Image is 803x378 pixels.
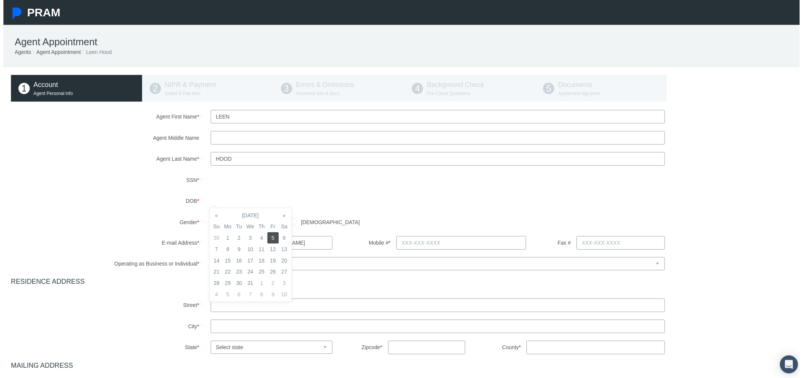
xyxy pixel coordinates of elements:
[209,234,221,246] td: 30
[232,246,244,257] td: 9
[578,238,668,252] input: XXX-XXX-XXXX
[244,269,255,280] td: 24
[2,132,203,146] label: Agent Middle Name
[232,257,244,269] td: 16
[209,291,221,303] td: 4
[244,223,255,234] th: We
[255,223,266,234] th: Th
[296,220,360,228] label: [DEMOGRAPHIC_DATA]
[255,234,266,246] td: 4
[232,234,244,246] td: 2
[244,291,255,303] td: 7
[784,359,802,377] div: Open Intercom Messenger
[266,257,278,269] td: 19
[278,257,289,269] td: 20
[221,291,232,303] td: 5
[2,259,203,273] label: Operating as Business or Individual
[539,238,572,251] label: Fax #
[266,280,278,291] td: 2
[255,246,266,257] td: 11
[221,234,232,246] td: 1
[2,301,203,315] label: Street
[2,323,203,336] label: City
[278,234,289,246] td: 6
[221,223,232,234] th: Mo
[266,246,278,257] td: 12
[278,269,289,280] td: 27
[78,48,109,57] li: Leen Hood
[278,212,289,223] th: »
[8,8,20,20] img: Pram Partner
[8,280,802,289] h4: RESIDENCE ADDRESS
[266,234,278,246] td: 5
[278,246,289,257] td: 13
[209,212,221,223] th: «
[221,212,278,223] th: [DATE]
[69,238,203,251] label: E-mail Address
[278,291,289,303] td: 10
[15,84,27,95] span: 1
[30,91,132,98] p: Agent Personal info
[472,344,522,357] label: County
[2,111,203,125] label: Agent First Name
[221,257,232,269] td: 15
[221,269,232,280] td: 22
[232,223,244,234] th: Tu
[11,36,798,48] h1: Agent Appointment
[255,291,266,303] td: 8
[209,223,221,234] th: Su
[8,365,802,373] h4: MAILING ADDRESS
[28,48,78,57] li: Agent Appointment
[2,153,203,167] label: Agent Last Name
[397,238,528,252] input: XXX-XXX-XXXX
[209,257,221,269] td: 14
[255,257,266,269] td: 18
[343,238,391,251] label: Mobile #
[209,269,221,280] td: 21
[209,280,221,291] td: 28
[69,344,203,357] label: State
[2,217,203,231] label: Gender
[266,269,278,280] td: 26
[244,234,255,246] td: 3
[232,291,244,303] td: 6
[232,269,244,280] td: 23
[11,48,28,57] li: Agents
[2,196,203,210] label: DOB
[221,280,232,291] td: 29
[338,344,383,357] label: Zipcode
[255,280,266,291] td: 1
[24,6,57,19] span: PRAM
[244,257,255,269] td: 17
[232,280,244,291] td: 30
[209,246,221,257] td: 7
[255,269,266,280] td: 25
[2,175,203,188] label: SSN
[221,246,232,257] td: 8
[278,280,289,291] td: 3
[278,223,289,234] th: Sa
[266,291,278,303] td: 9
[30,82,55,89] span: Account
[266,223,278,234] th: Fr
[244,280,255,291] td: 31
[244,246,255,257] td: 10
